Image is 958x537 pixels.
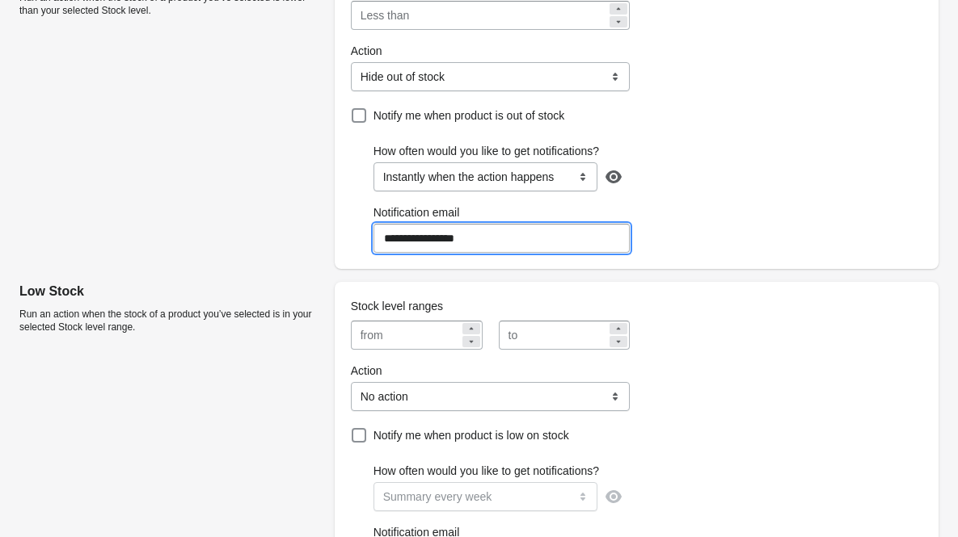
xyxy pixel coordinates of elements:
[361,6,410,25] div: Less than
[19,282,322,301] p: Low Stock
[373,464,599,477] span: How often would you like to get notifications?
[373,109,565,122] span: Notify me when product is out of stock
[373,429,569,442] span: Notify me when product is low on stock
[509,325,518,345] div: to
[335,285,631,314] div: Stock level ranges
[351,44,382,57] span: Action
[361,325,383,345] div: from
[351,364,382,377] span: Action
[373,206,460,219] span: Notification email
[19,308,322,334] p: Run an action when the stock of a product you’ve selected is in your selected Stock level range.
[373,145,599,157] span: How often would you like to get notifications?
